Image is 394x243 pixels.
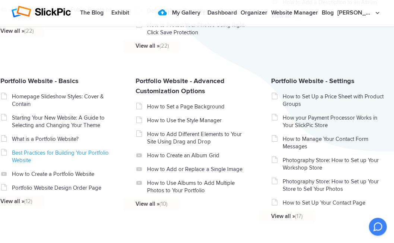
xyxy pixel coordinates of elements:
a: Best Practices for Building Your Portfolio Website [12,149,115,164]
a: View all »(10) [136,200,239,207]
a: How to Create an Album Grid [147,151,250,159]
a: How to Add Different Elements to Your Site Using Drag and Drop [147,130,250,145]
a: How your Payment Processor Works in Your SlickPic Store [282,114,385,129]
a: How to Protect Your Photos Using Right-Click Save Protection [147,21,250,36]
a: View all »(22) [136,42,239,49]
a: How to Manage Your Contact Form Messages [282,135,385,150]
a: Starting Your New Website: A Guide to Selecting and Changing Your Theme [12,114,115,129]
a: How to Set Up a Price Sheet with Product Groups [282,92,385,107]
a: Portfolio Website Design Order Page [12,184,115,191]
a: Photography Store: How to Set up Your Workshop Store [282,156,385,171]
a: Portfolio Website - Settings [271,76,354,85]
a: Photography Store: How to Set up Your Store to Sell Your Photos [282,177,385,192]
a: Portfolio Website - Basics [0,76,79,85]
a: What is a Portfolio Website? [12,135,115,142]
a: View all »(22) [0,27,104,34]
a: Homepage Slideshow Styles: Cover & Contain [12,92,115,107]
a: How to Set a Page Background [147,102,250,110]
a: Portfolio Website - Advanced Customization Options [136,76,224,95]
a: How to Set Up Your Contact Page [282,199,385,206]
a: View all »(17) [271,212,374,220]
a: View all »(12) [0,197,104,205]
a: How to Use Albums to Add Multiple Photos to Your Portfolio [147,179,250,194]
a: How to Use the Style Manager [147,116,250,124]
a: How to Add or Replace a Single Image [147,165,250,173]
a: How to Create a Portfolio Website [12,170,115,177]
